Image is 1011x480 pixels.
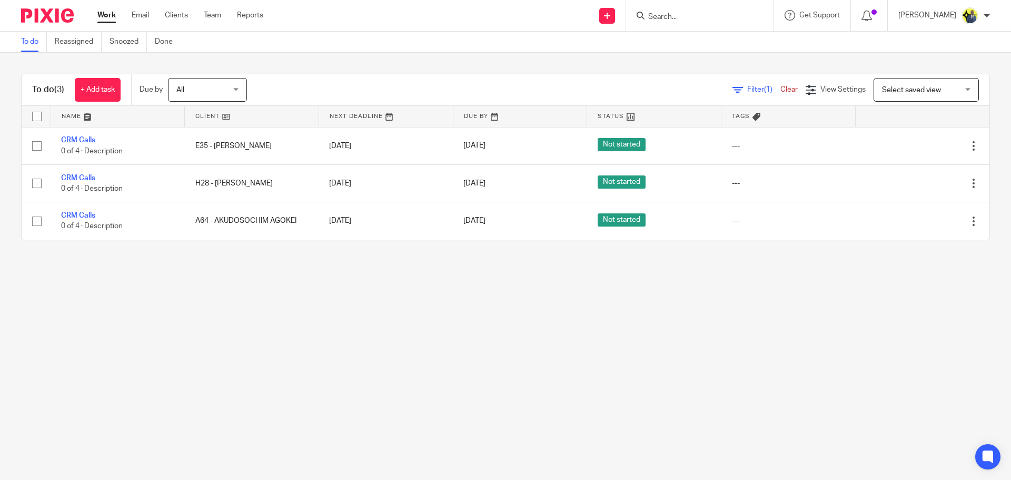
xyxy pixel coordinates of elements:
a: Snoozed [110,32,147,52]
a: Clear [780,86,798,93]
td: A64 - AKUDOSOCHIM AGOKEI [185,202,319,240]
a: Work [97,10,116,21]
span: Not started [598,213,646,227]
td: [DATE] [319,164,453,202]
span: Not started [598,138,646,151]
div: --- [732,141,845,151]
a: + Add task [75,78,121,102]
a: Reports [237,10,263,21]
a: Clients [165,10,188,21]
a: CRM Calls [61,212,95,219]
a: CRM Calls [61,174,95,182]
span: Select saved view [882,86,941,94]
span: 0 of 4 · Description [61,185,123,192]
a: Done [155,32,181,52]
img: Dennis-Starbridge.jpg [962,7,978,24]
td: [DATE] [319,127,453,164]
span: [DATE] [463,180,485,187]
span: All [176,86,184,94]
span: [DATE] [463,217,485,224]
span: Tags [732,113,750,119]
span: [DATE] [463,142,485,150]
span: Not started [598,175,646,189]
span: Get Support [799,12,840,19]
span: 0 of 4 · Description [61,223,123,230]
td: E35 - [PERSON_NAME] [185,127,319,164]
input: Search [647,13,742,22]
a: Reassigned [55,32,102,52]
span: View Settings [820,86,866,93]
a: Team [204,10,221,21]
p: [PERSON_NAME] [898,10,956,21]
p: Due by [140,84,163,95]
div: --- [732,178,845,189]
a: Email [132,10,149,21]
td: H28 - [PERSON_NAME] [185,164,319,202]
span: Filter [747,86,780,93]
span: (1) [764,86,772,93]
div: --- [732,215,845,226]
span: (3) [54,85,64,94]
a: CRM Calls [61,136,95,144]
span: 0 of 4 · Description [61,148,123,155]
img: Pixie [21,8,74,23]
h1: To do [32,84,64,95]
a: To do [21,32,47,52]
td: [DATE] [319,202,453,240]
